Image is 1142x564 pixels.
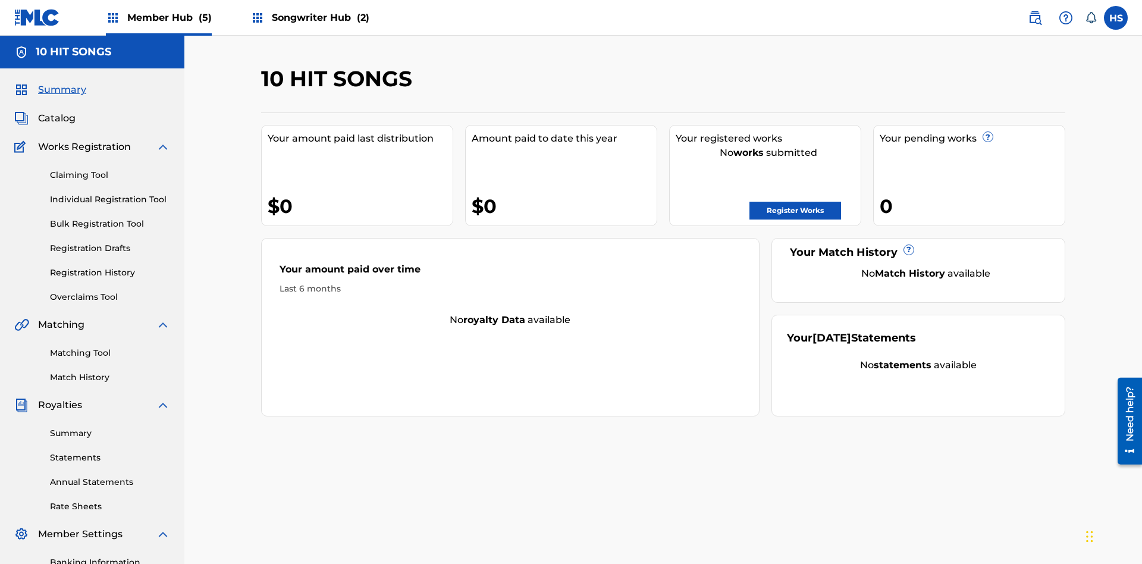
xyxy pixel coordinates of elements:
div: $0 [268,193,453,220]
a: Registration History [50,267,170,279]
span: Catalog [38,111,76,126]
a: Match History [50,371,170,384]
h5: 10 HIT SONGS [36,45,111,59]
span: Member Hub [127,11,212,24]
img: Accounts [14,45,29,59]
a: Bulk Registration Tool [50,218,170,230]
a: Statements [50,452,170,464]
iframe: Chat Widget [1083,507,1142,564]
div: Last 6 months [280,283,741,295]
span: Songwriter Hub [272,11,369,24]
div: Your amount paid over time [280,262,741,283]
a: Registration Drafts [50,242,170,255]
span: (5) [199,12,212,23]
div: $0 [472,193,657,220]
span: Member Settings [38,527,123,541]
a: SummarySummary [14,83,86,97]
strong: royalty data [463,314,525,325]
iframe: Resource Center [1109,373,1142,471]
img: search [1028,11,1042,25]
div: Your pending works [880,131,1065,146]
img: expand [156,140,170,154]
span: Works Registration [38,140,131,154]
img: help [1059,11,1073,25]
div: Drag [1086,519,1093,554]
span: (2) [357,12,369,23]
span: ? [904,245,914,255]
div: Your Statements [787,330,916,346]
img: Royalties [14,398,29,412]
strong: Match History [875,268,945,279]
img: Catalog [14,111,29,126]
div: User Menu [1104,6,1128,30]
span: Royalties [38,398,82,412]
span: Summary [38,83,86,97]
a: Summary [50,427,170,440]
img: Summary [14,83,29,97]
div: No available [802,267,1050,281]
img: expand [156,527,170,541]
div: No submitted [676,146,861,160]
img: expand [156,318,170,332]
a: Public Search [1023,6,1047,30]
div: Your Match History [787,245,1050,261]
img: Top Rightsholders [250,11,265,25]
span: ? [983,132,993,142]
a: Annual Statements [50,476,170,488]
a: Rate Sheets [50,500,170,513]
strong: statements [874,359,931,371]
a: CatalogCatalog [14,111,76,126]
span: [DATE] [812,331,851,344]
img: expand [156,398,170,412]
img: Works Registration [14,140,30,154]
div: No available [787,358,1050,372]
img: MLC Logo [14,9,60,26]
div: Your registered works [676,131,861,146]
h2: 10 HIT SONGS [261,65,418,92]
img: Matching [14,318,29,332]
div: Amount paid to date this year [472,131,657,146]
a: Matching Tool [50,347,170,359]
div: Help [1054,6,1078,30]
div: Your amount paid last distribution [268,131,453,146]
img: Member Settings [14,527,29,541]
a: Individual Registration Tool [50,193,170,206]
div: 0 [880,193,1065,220]
strong: works [733,147,764,158]
img: Top Rightsholders [106,11,120,25]
a: Overclaims Tool [50,291,170,303]
div: Notifications [1085,12,1097,24]
span: Matching [38,318,84,332]
div: No available [262,313,759,327]
a: Claiming Tool [50,169,170,181]
a: Register Works [749,202,841,220]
